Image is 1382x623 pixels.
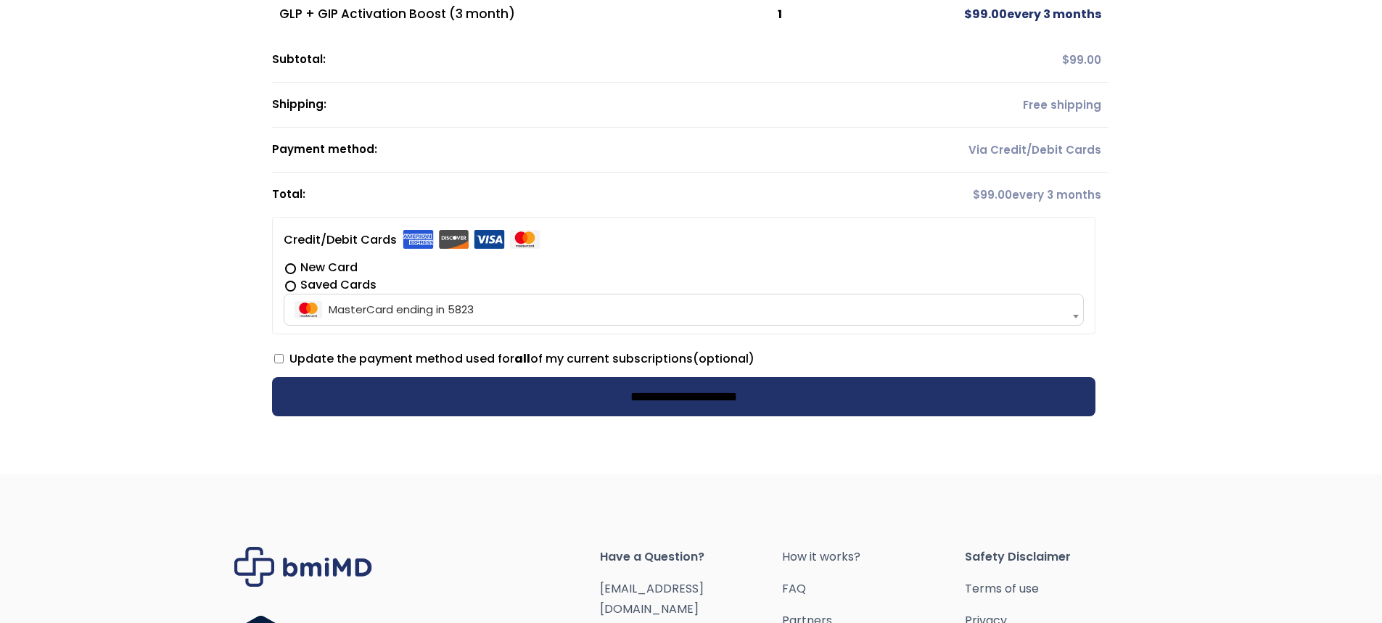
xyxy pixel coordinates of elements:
[600,580,704,617] a: [EMAIL_ADDRESS][DOMAIN_NAME]
[272,173,833,217] th: Total:
[234,547,372,587] img: Brand Logo
[973,187,1012,202] span: 99.00
[1062,52,1101,67] span: 99.00
[833,128,1109,173] td: Via Credit/Debit Cards
[274,350,754,367] label: Update the payment method used for of my current subscriptions
[288,294,1079,325] span: MasterCard ending in 5823
[403,230,434,249] img: amex.svg
[1062,52,1069,67] span: $
[272,128,833,173] th: Payment method:
[284,276,1084,294] label: Saved Cards
[693,350,754,367] span: (optional)
[284,294,1084,326] span: MasterCard ending in 5823
[782,547,965,567] a: How it works?
[284,228,540,252] label: Credit/Debit Cards
[964,6,972,22] span: $
[514,350,530,367] strong: all
[833,83,1109,128] td: Free shipping
[833,173,1109,217] td: every 3 months
[965,547,1148,567] span: Safety Disclaimer
[272,83,833,128] th: Shipping:
[964,6,1007,22] span: 99.00
[474,230,505,249] img: visa.svg
[438,230,469,249] img: discover.svg
[272,38,833,83] th: Subtotal:
[782,579,965,599] a: FAQ
[965,579,1148,599] a: Terms of use
[973,187,980,202] span: $
[509,230,540,249] img: mastercard.svg
[600,547,783,567] span: Have a Question?
[284,259,1084,276] label: New Card
[274,354,284,363] input: Update the payment method used forallof my current subscriptions(optional)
